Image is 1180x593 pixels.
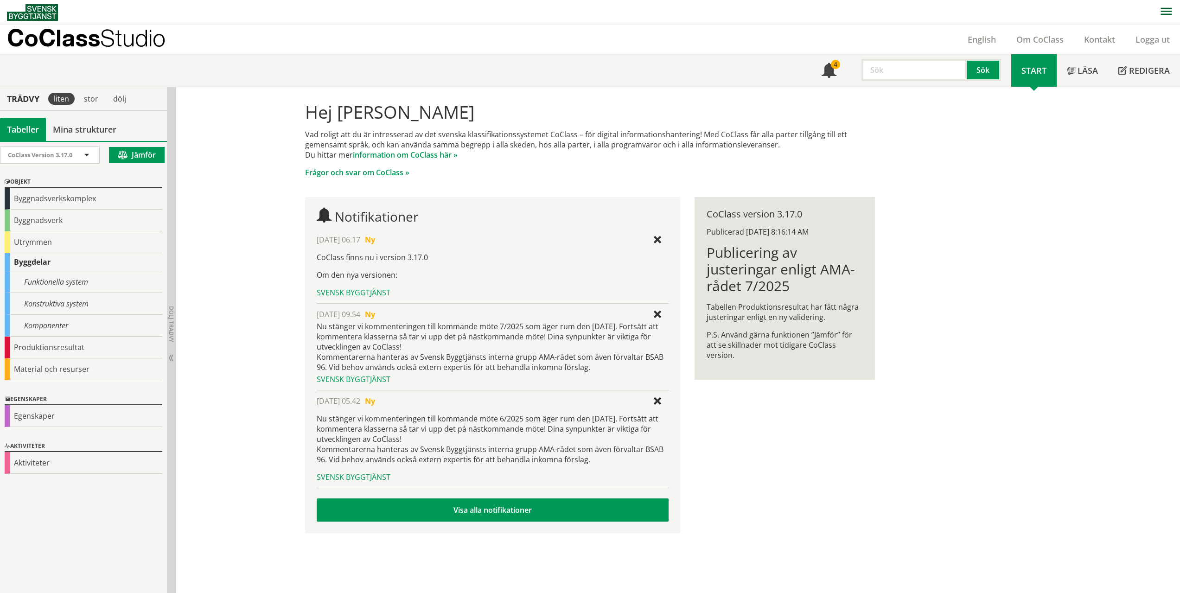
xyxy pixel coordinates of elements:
h1: Publicering av justeringar enligt AMA-rådet 7/2025 [707,244,863,294]
div: Aktiviteter [5,452,162,474]
div: CoClass version 3.17.0 [707,209,863,219]
p: Om den nya versionen: [317,270,669,280]
a: CoClassStudio [7,25,185,54]
div: stor [78,93,104,105]
p: Nu stänger vi kommenteringen till kommande möte 6/2025 som äger rum den [DATE]. Fortsätt att komm... [317,414,669,465]
div: Svensk Byggtjänst [317,472,669,482]
p: CoClass finns nu i version 3.17.0 [317,252,669,262]
span: [DATE] 06.17 [317,235,360,245]
div: dölj [108,93,132,105]
span: [DATE] 09.54 [317,309,360,319]
div: Publicerad [DATE] 8:16:14 AM [707,227,863,237]
a: English [957,34,1006,45]
a: 4 [811,54,847,87]
span: Ny [365,235,375,245]
a: Logga ut [1125,34,1180,45]
a: information om CoClass här » [353,150,458,160]
a: Mina strukturer [46,118,123,141]
span: Dölj trädvy [167,306,175,342]
button: Sök [967,59,1001,81]
input: Sök [861,59,967,81]
a: Frågor och svar om CoClass » [305,167,409,178]
div: Svensk Byggtjänst [317,287,669,298]
span: CoClass Version 3.17.0 [8,151,72,159]
a: Kontakt [1074,34,1125,45]
div: Byggdelar [5,253,162,271]
div: Aktiviteter [5,441,162,452]
div: liten [48,93,75,105]
a: Visa alla notifikationer [317,498,669,522]
p: CoClass [7,32,166,43]
div: Byggnadsverk [5,210,162,231]
a: Om CoClass [1006,34,1074,45]
div: Egenskaper [5,405,162,427]
div: 4 [831,60,840,69]
span: Redigera [1129,65,1170,76]
img: Svensk Byggtjänst [7,4,58,21]
div: Utrymmen [5,231,162,253]
span: Ny [365,396,375,406]
div: Material och resurser [5,358,162,380]
a: Start [1011,54,1057,87]
div: Konstruktiva system [5,293,162,315]
div: Svensk Byggtjänst [317,374,669,384]
span: Start [1021,65,1046,76]
button: Jämför [109,147,165,163]
div: Byggnadsverkskomplex [5,188,162,210]
span: Studio [100,24,166,51]
p: Tabellen Produktionsresultat har fått några justeringar enligt en ny validering. [707,302,863,322]
span: Ny [365,309,375,319]
div: Objekt [5,177,162,188]
h1: Hej [PERSON_NAME] [305,102,875,122]
span: Notifikationer [822,64,836,79]
a: Läsa [1057,54,1108,87]
p: P.S. Använd gärna funktionen ”Jämför” för att se skillnader mot tidigare CoClass version. [707,330,863,360]
div: Trädvy [2,94,45,104]
p: Vad roligt att du är intresserad av det svenska klassifikationssystemet CoClass – för digital inf... [305,129,875,160]
span: Läsa [1078,65,1098,76]
a: Redigera [1108,54,1180,87]
div: Funktionella system [5,271,162,293]
span: [DATE] 05.42 [317,396,360,406]
div: Nu stänger vi kommenteringen till kommande möte 7/2025 som äger rum den [DATE]. Fortsätt att komm... [317,321,669,372]
div: Produktionsresultat [5,337,162,358]
div: Egenskaper [5,394,162,405]
span: Notifikationer [335,208,418,225]
div: Komponenter [5,315,162,337]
